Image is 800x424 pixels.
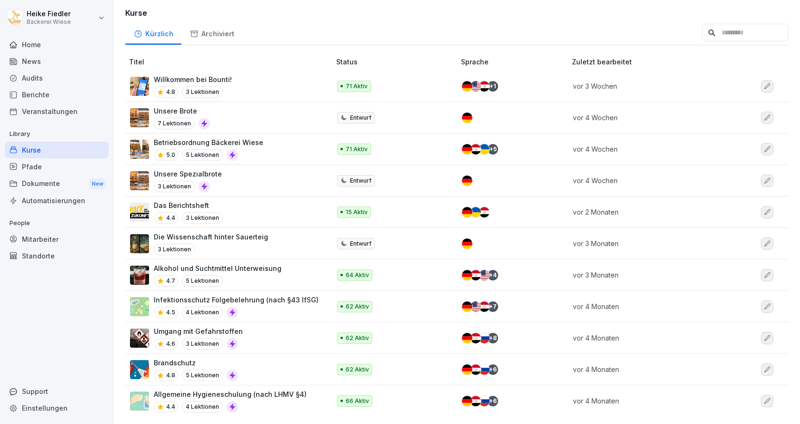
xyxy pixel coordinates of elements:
p: Titel [129,57,332,67]
p: Heike Fiedler [27,10,71,18]
a: Kurse [5,142,109,158]
p: vor 4 Monaten [573,396,721,406]
p: vor 4 Monaten [573,301,721,311]
p: Unsere Brote [154,106,210,116]
p: Brandschutz [154,358,238,368]
p: Unsere Spezialbrote [154,169,222,179]
p: vor 4 Wochen [573,113,721,123]
img: eg.svg [470,144,481,155]
p: vor 4 Wochen [573,176,721,186]
p: 5 Lektionen [182,275,223,287]
img: de.svg [462,333,472,343]
p: 64 Aktiv [346,271,369,279]
p: People [5,216,109,231]
img: ua.svg [479,144,490,155]
p: vor 2 Monaten [573,207,721,217]
img: eg.svg [470,396,481,406]
div: Support [5,383,109,400]
a: Automatisierungen [5,192,109,209]
img: de.svg [462,238,472,249]
img: de.svg [462,144,472,155]
p: 4 Lektionen [182,307,223,318]
p: Allgemeine Hygieneschulung (nach LHMV §4) [154,389,307,399]
a: Berichte [5,86,109,103]
p: vor 3 Monaten [573,270,721,280]
div: + 4 [488,270,498,280]
img: ru.svg [479,333,490,343]
div: + 7 [488,301,498,312]
div: + 5 [488,144,498,155]
img: us.svg [479,270,490,280]
p: Library [5,126,109,142]
img: b0iy7e1gfawqjs4nezxuanzk.png [130,360,149,379]
p: Status [336,57,457,67]
p: 3 Lektionen [182,86,223,98]
img: us.svg [470,81,481,92]
p: 15 Aktiv [346,208,368,217]
img: de.svg [462,270,472,280]
img: eg.svg [479,81,490,92]
img: de.svg [462,207,472,217]
p: Umgang mit Gefahrstoffen [154,326,243,336]
a: Audits [5,70,109,86]
p: 4.4 [166,403,175,411]
img: eg.svg [470,270,481,280]
a: News [5,53,109,70]
p: 3 Lektionen [154,244,195,255]
img: eg.svg [479,301,490,312]
p: Willkommen bei Bounti! [154,74,232,84]
img: ro33qf0i8ndaw7nkfv0stvse.png [130,329,149,348]
p: Infektionsschutz Folgebelehrung (nach §43 IfSG) [154,295,319,305]
div: + 6 [488,364,498,375]
div: Dokumente [5,175,109,193]
a: Pfade [5,158,109,175]
p: 7 Lektionen [154,118,195,129]
div: + 8 [488,333,498,343]
a: Archiviert [181,21,242,45]
img: eg.svg [479,207,490,217]
p: 3 Lektionen [182,212,223,224]
p: 66 Aktiv [346,397,369,405]
img: ru.svg [479,364,490,375]
p: Sprache [461,57,568,67]
p: 4.8 [166,88,175,96]
p: 5 Lektionen [182,149,223,161]
p: 3 Lektionen [154,181,195,192]
a: Mitarbeiter [5,231,109,248]
img: de.svg [462,364,472,375]
p: Betriebsordnung Bäckerei Wiese [154,137,263,147]
a: Einstellungen [5,400,109,416]
a: Standorte [5,248,109,264]
div: Kürzlich [125,21,181,45]
p: 4.7 [166,277,175,285]
p: 62 Aktiv [346,334,369,342]
p: 4.8 [166,371,175,380]
img: ld7l3n8yhwsm9s97v7r6kg9c.png [130,108,149,127]
p: 5.0 [166,151,175,159]
img: w05lm3fuwaednkql9iblmewi.png [130,203,149,222]
div: Home [5,36,109,53]
a: DokumenteNew [5,175,109,193]
a: Veranstaltungen [5,103,109,120]
img: ru.svg [479,396,490,406]
img: de.svg [462,81,472,92]
p: Alkohol und Suchtmittel Unterweisung [154,263,281,273]
img: eg.svg [470,364,481,375]
div: New [90,178,106,189]
p: Entwurf [350,114,371,122]
h3: Kurse [125,7,789,19]
p: 4.4 [166,214,175,222]
img: eg.svg [470,333,481,343]
p: vor 3 Wochen [573,81,721,91]
p: 62 Aktiv [346,302,369,311]
p: 5 Lektionen [182,370,223,381]
p: 71 Aktiv [346,145,368,154]
div: + 1 [488,81,498,92]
